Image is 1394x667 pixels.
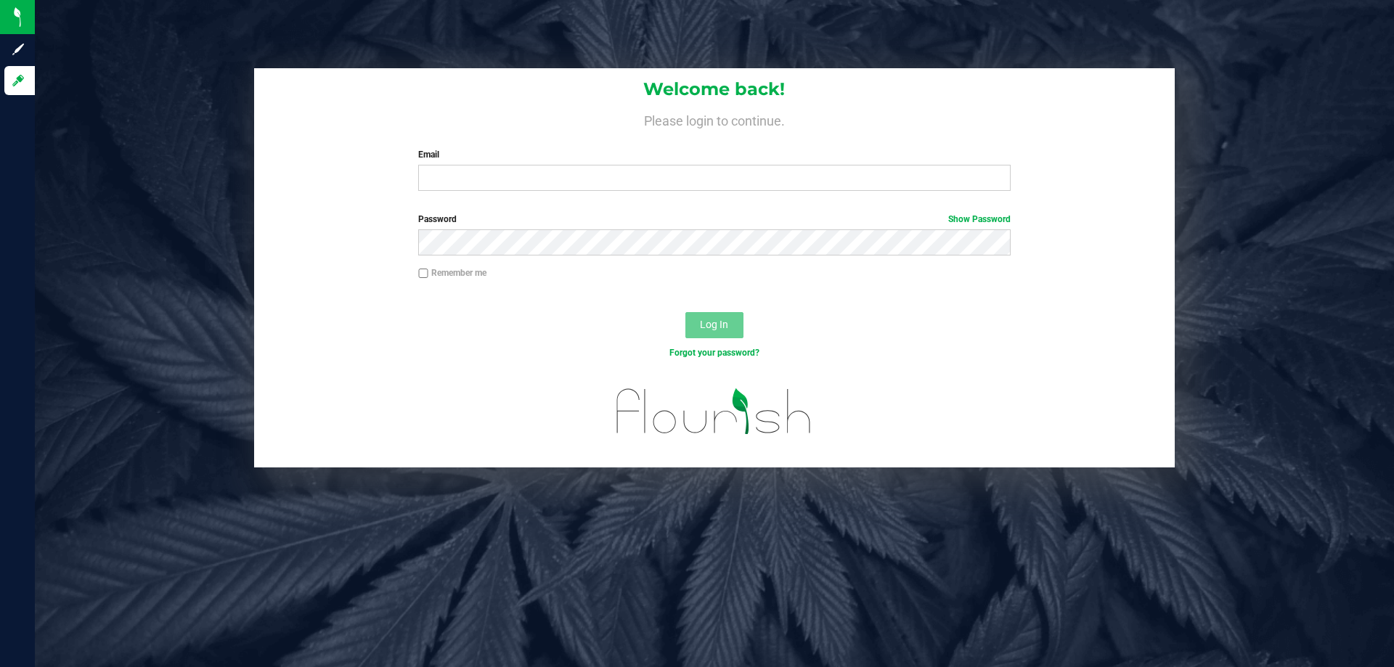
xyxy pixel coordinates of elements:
[700,319,728,330] span: Log In
[948,214,1011,224] a: Show Password
[254,80,1175,99] h1: Welcome back!
[685,312,743,338] button: Log In
[669,348,759,358] a: Forgot your password?
[418,266,486,279] label: Remember me
[11,42,25,57] inline-svg: Sign up
[418,214,457,224] span: Password
[11,73,25,88] inline-svg: Log in
[254,110,1175,128] h4: Please login to continue.
[418,269,428,279] input: Remember me
[418,148,1010,161] label: Email
[599,375,829,449] img: flourish_logo.svg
